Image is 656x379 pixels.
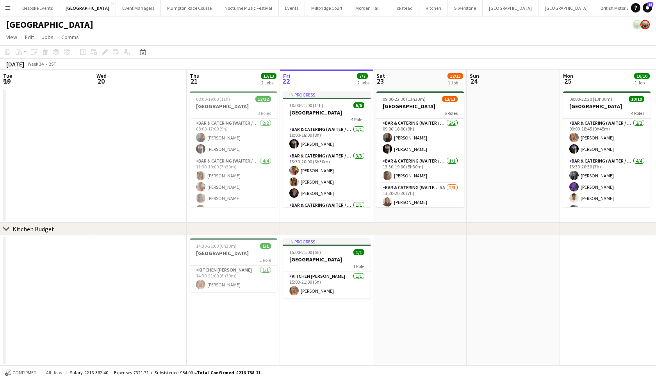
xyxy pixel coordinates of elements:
[260,243,271,249] span: 1/1
[442,96,458,102] span: 12/13
[469,77,479,86] span: 24
[282,77,290,86] span: 22
[190,238,277,292] app-job-card: 14:30-21:00 (6h30m)1/1[GEOGRAPHIC_DATA]1 RoleKitchen [PERSON_NAME]1/114:30-21:00 (6h30m)[PERSON_N...
[376,183,464,232] app-card-role: Bar & Catering (Waiter / waitress)5A2/313:30-20:30 (7h)[PERSON_NAME]
[95,77,107,86] span: 20
[289,102,323,108] span: 10:00-21:00 (11h)
[283,272,371,299] app-card-role: Kitchen [PERSON_NAME]1/115:00-21:00 (6h)[PERSON_NAME]
[190,266,277,292] app-card-role: Kitchen [PERSON_NAME]1/114:30-21:00 (6h30m)[PERSON_NAME]
[448,80,463,86] div: 1 Job
[39,32,57,42] a: Jobs
[375,77,385,86] span: 23
[260,257,271,263] span: 1 Role
[161,0,218,16] button: Plumpton Race Course
[196,243,237,249] span: 14:30-21:00 (6h30m)
[261,80,276,86] div: 2 Jobs
[197,370,260,375] span: Total Confirmed £216 738.11
[6,34,17,41] span: View
[633,20,642,29] app-user-avatar: Staffing Manager
[448,0,483,16] button: Silverstone
[283,152,371,201] app-card-role: Bar & Catering (Waiter / waitress)3/313:30-20:00 (6h30m)[PERSON_NAME][PERSON_NAME][PERSON_NAME]
[647,2,653,7] span: 15
[70,370,260,375] div: Salary £216 362.40 + Expenses £321.71 + Subsistence £54.00 =
[189,77,200,86] span: 21
[483,0,538,16] button: [GEOGRAPHIC_DATA]
[6,60,24,68] div: [DATE]
[353,249,364,255] span: 1/1
[190,157,277,217] app-card-role: Bar & Catering (Waiter / waitress)4/411:30-19:00 (7h30m)[PERSON_NAME][PERSON_NAME][PERSON_NAME][P...
[190,72,200,79] span: Thu
[351,116,364,122] span: 4 Roles
[376,103,464,110] h3: [GEOGRAPHIC_DATA]
[258,110,271,116] span: 3 Roles
[447,73,463,79] span: 12/13
[196,96,230,102] span: 08:00-19:00 (11h)
[116,0,161,16] button: Event Managers
[283,256,371,263] h3: [GEOGRAPHIC_DATA]
[563,103,651,110] h3: [GEOGRAPHIC_DATA]
[283,91,371,207] app-job-card: In progress10:00-21:00 (11h)6/6[GEOGRAPHIC_DATA]4 RolesBar & Catering (Waiter / waitress)1/110:00...
[643,3,652,13] a: 15
[594,0,644,16] button: British Motor Show
[12,370,37,375] span: Confirmed
[357,80,369,86] div: 2 Jobs
[2,77,12,86] span: 19
[283,125,371,152] app-card-role: Bar & Catering (Waiter / waitress)1/110:00-18:00 (8h)[PERSON_NAME]
[283,201,371,227] app-card-role: Bar & Catering (Waiter / waitress)1/1
[96,72,107,79] span: Wed
[190,119,277,157] app-card-role: Bar & Catering (Waiter / waitress)2/208:00-17:00 (9h)[PERSON_NAME][PERSON_NAME]
[353,102,364,108] span: 6/6
[283,72,290,79] span: Fri
[376,119,464,157] app-card-role: Bar & Catering (Waiter / waitress)2/209:00-18:00 (9h)[PERSON_NAME][PERSON_NAME]
[562,77,573,86] span: 25
[563,119,651,157] app-card-role: Bar & Catering (Waiter / waitress)2/209:00-18:45 (9h45m)[PERSON_NAME][PERSON_NAME]
[190,250,277,257] h3: [GEOGRAPHIC_DATA]
[629,96,644,102] span: 10/10
[26,61,45,67] span: Week 34
[305,0,349,16] button: Millbridge Court
[283,91,371,98] div: In progress
[45,370,63,375] span: All jobs
[190,91,277,207] app-job-card: 08:00-19:00 (11h)12/12[GEOGRAPHIC_DATA]3 RolesBar & Catering (Waiter / waitress)2/208:00-17:00 (9...
[289,249,321,255] span: 15:00-21:00 (6h)
[563,157,651,217] app-card-role: Bar & Catering (Waiter / waitress)4/413:30-20:30 (7h)[PERSON_NAME][PERSON_NAME][PERSON_NAME][PERS...
[283,238,371,299] app-job-card: In progress15:00-21:00 (6h)1/1[GEOGRAPHIC_DATA]1 RoleKitchen [PERSON_NAME]1/115:00-21:00 (6h)[PER...
[61,34,79,41] span: Comms
[563,91,651,207] app-job-card: 09:00-22:30 (13h30m)10/10[GEOGRAPHIC_DATA]4 RolesBar & Catering (Waiter / waitress)2/209:00-18:45...
[376,157,464,183] app-card-role: Bar & Catering (Waiter / waitress)1/113:30-19:00 (5h30m)[PERSON_NAME]
[3,32,20,42] a: View
[255,96,271,102] span: 12/12
[357,73,368,79] span: 7/7
[538,0,594,16] button: [GEOGRAPHIC_DATA]
[4,368,38,377] button: Confirmed
[6,19,93,30] h1: [GEOGRAPHIC_DATA]
[353,263,364,269] span: 1 Role
[261,73,276,79] span: 13/13
[376,91,464,207] app-job-card: 09:00-22:30 (13h30m)12/13[GEOGRAPHIC_DATA]6 RolesBar & Catering (Waiter / waitress)2/209:00-18:00...
[419,0,448,16] button: Kitchen
[25,34,34,41] span: Edit
[283,238,371,245] div: In progress
[635,80,649,86] div: 1 Job
[16,0,59,16] button: Bespoke Events
[569,96,612,102] span: 09:00-22:30 (13h30m)
[634,73,650,79] span: 10/10
[631,110,644,116] span: 4 Roles
[283,109,371,116] h3: [GEOGRAPHIC_DATA]
[3,72,12,79] span: Tue
[190,103,277,110] h3: [GEOGRAPHIC_DATA]
[376,72,385,79] span: Sat
[12,225,54,233] div: Kitchen Budget
[349,0,386,16] button: Morden Hall
[470,72,479,79] span: Sun
[218,0,279,16] button: Nocturne Music Festival
[563,72,573,79] span: Mon
[640,20,650,29] app-user-avatar: Staffing Manager
[42,34,53,41] span: Jobs
[386,0,419,16] button: Hickstead
[22,32,37,42] a: Edit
